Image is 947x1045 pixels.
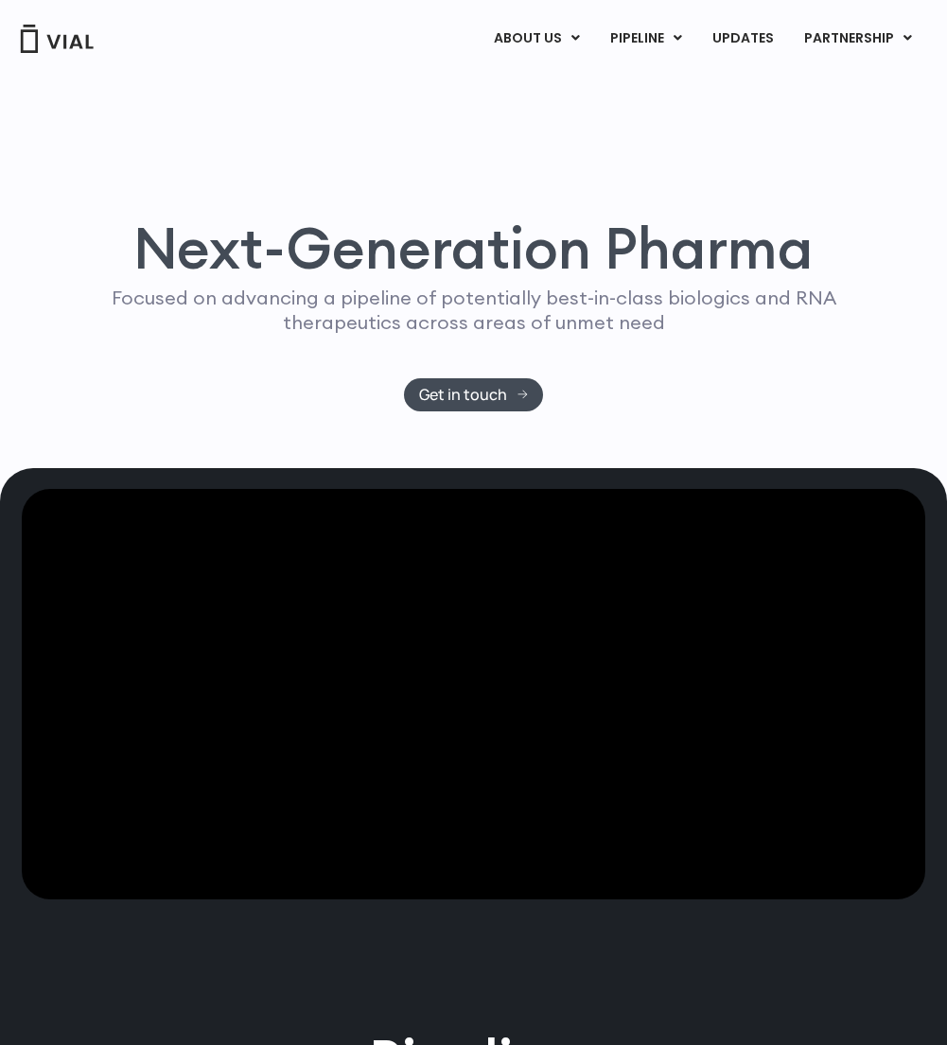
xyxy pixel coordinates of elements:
a: PIPELINEMenu Toggle [595,23,696,55]
p: Focused on advancing a pipeline of potentially best-in-class biologics and RNA therapeutics acros... [93,286,855,335]
a: PARTNERSHIPMenu Toggle [789,23,927,55]
a: ABOUT USMenu Toggle [479,23,594,55]
img: Vial Logo [19,25,95,53]
a: UPDATES [697,23,788,55]
a: Get in touch [404,378,543,411]
span: Get in touch [419,388,507,402]
h1: Next-Generation Pharma [64,219,884,276]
